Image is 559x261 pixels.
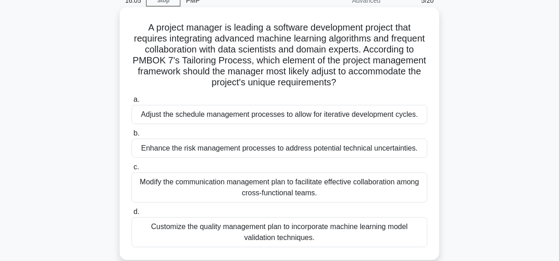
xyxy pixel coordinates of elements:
[132,217,427,247] div: Customize the quality management plan to incorporate machine learning model validation techniques.
[133,163,139,171] span: c.
[133,95,139,103] span: a.
[132,139,427,158] div: Enhance the risk management processes to address potential technical uncertainties.
[132,172,427,203] div: Modify the communication management plan to facilitate effective collaboration among cross-functi...
[133,208,139,215] span: d.
[131,22,428,89] h5: A project manager is leading a software development project that requires integrating advanced ma...
[133,129,139,137] span: b.
[132,105,427,124] div: Adjust the schedule management processes to allow for iterative development cycles.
